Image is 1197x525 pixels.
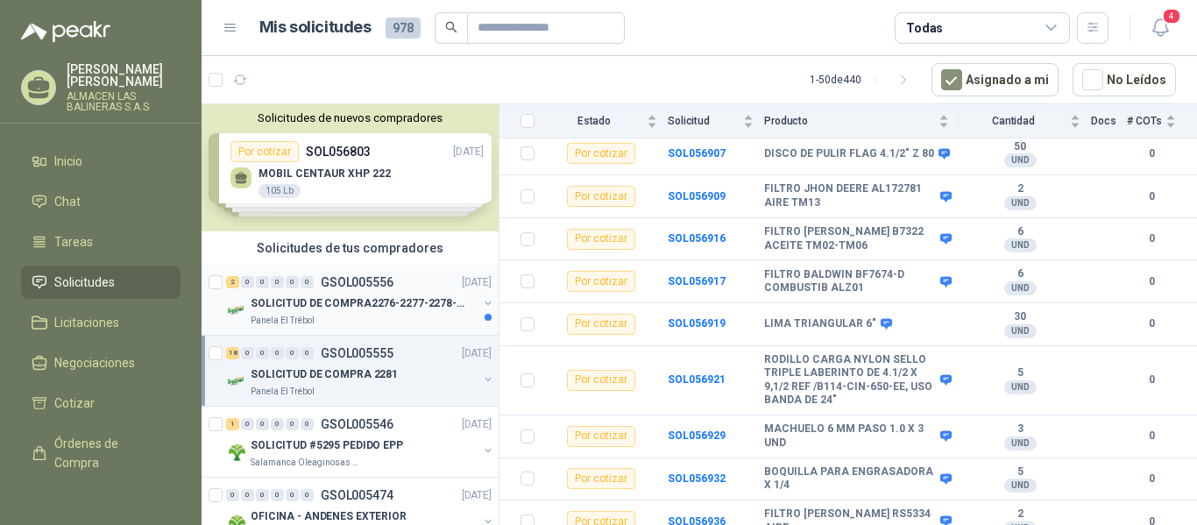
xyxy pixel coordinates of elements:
p: [DATE] [462,416,492,433]
div: 0 [286,347,299,359]
span: Licitaciones [54,313,119,332]
b: 2 [960,182,1080,196]
span: Órdenes de Compra [54,434,164,472]
b: 30 [960,310,1080,324]
th: Solicitud [668,104,764,138]
a: 18 0 0 0 0 0 GSOL005555[DATE] Company LogoSOLICITUD DE COMPRA 2281Panela El Trébol [226,343,495,399]
div: Solicitudes de nuevos compradoresPor cotizarSOL056803[DATE] MOBIL CENTAUR XHP 222105 LbPor cotiza... [202,104,499,231]
b: 2 [960,507,1080,521]
a: Chat [21,185,181,218]
button: Solicitudes de nuevos compradores [209,111,492,124]
div: 0 [256,418,269,430]
a: Tareas [21,225,181,259]
span: Inicio [54,152,82,171]
b: FILTRO [PERSON_NAME] B7322 ACEITE TM02-TM06 [764,225,936,252]
div: 0 [241,347,254,359]
div: 0 [301,418,314,430]
div: 0 [271,418,284,430]
a: Solicitudes [21,266,181,299]
div: 0 [256,489,269,501]
div: 0 [241,489,254,501]
a: Licitaciones [21,306,181,339]
b: 6 [960,267,1080,281]
div: UND [1004,324,1037,338]
div: Por cotizar [567,271,635,292]
span: Solicitud [668,115,740,127]
b: 0 [1127,273,1176,290]
a: 2 0 0 0 0 0 GSOL005556[DATE] Company LogoSOLICITUD DE COMPRA2276-2277-2278-2284-2285-Panela El Tr... [226,272,495,328]
th: Docs [1091,104,1127,138]
p: GSOL005474 [321,489,393,501]
div: 0 [301,276,314,288]
b: 5 [960,366,1080,380]
a: Inicio [21,145,181,178]
img: Company Logo [226,371,247,392]
span: Producto [764,115,935,127]
div: 0 [271,276,284,288]
span: Estado [545,115,643,127]
div: UND [1004,281,1037,295]
img: Logo peakr [21,21,110,42]
b: SOL056907 [668,147,726,160]
a: SOL056929 [668,429,726,442]
b: MACHUELO 6 MM PASO 1.0 X 3 UND [764,422,936,450]
div: Por cotizar [567,370,635,391]
p: [DATE] [462,487,492,504]
div: 0 [226,489,239,501]
span: Chat [54,192,81,211]
a: Cotizar [21,387,181,420]
img: Company Logo [226,442,247,463]
b: SOL056916 [668,232,726,245]
div: 0 [271,347,284,359]
b: 0 [1127,372,1176,388]
div: 0 [241,276,254,288]
span: Tareas [54,232,93,252]
p: SOLICITUD DE COMPRA 2281 [251,366,398,383]
span: # COTs [1127,115,1162,127]
div: UND [1004,479,1037,493]
div: Por cotizar [567,143,635,164]
h1: Mis solicitudes [259,15,372,40]
b: 0 [1127,316,1176,332]
p: Panela El Trébol [251,385,315,399]
p: GSOL005555 [321,347,393,359]
div: 0 [286,418,299,430]
a: SOL056921 [668,373,726,386]
p: ALMACEN LAS BALINERAS S.A.S [67,91,181,112]
p: SOLICITUD #5295 PEDIDO EPP [251,437,403,454]
div: 0 [286,276,299,288]
b: 6 [960,225,1080,239]
div: UND [1004,380,1037,394]
p: SOLICITUD DE COMPRA2276-2277-2278-2284-2285- [251,295,469,312]
p: GSOL005546 [321,418,393,430]
div: UND [1004,196,1037,210]
span: Cantidad [960,115,1066,127]
a: SOL056909 [668,190,726,202]
div: Por cotizar [567,229,635,250]
div: 0 [256,276,269,288]
b: 0 [1127,231,1176,247]
span: 978 [386,18,421,39]
span: search [445,21,457,33]
p: Panela El Trébol [251,314,315,328]
b: RODILLO CARGA NYLON SELLO TRIPLE LABERINTO DE 4.1/2 X 9,1/2 REF /B114-CIN-650-EE, USO BANDA DE 24" [764,353,936,408]
div: 0 [241,418,254,430]
b: 0 [1127,188,1176,205]
div: Por cotizar [567,314,635,335]
p: OFICINA - ANDENES EXTERIOR [251,508,407,525]
div: 0 [271,489,284,501]
span: 4 [1162,8,1181,25]
div: Por cotizar [567,186,635,207]
div: 0 [286,489,299,501]
a: SOL056919 [668,317,726,330]
a: 1 0 0 0 0 0 GSOL005546[DATE] Company LogoSOLICITUD #5295 PEDIDO EPPSalamanca Oleaginosas SAS [226,414,495,470]
p: [DATE] [462,345,492,362]
b: LIMA TRIANGULAR 6" [764,317,876,331]
b: 0 [1127,428,1176,444]
div: Por cotizar [567,426,635,447]
div: UND [1004,436,1037,451]
p: [DATE] [462,274,492,291]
